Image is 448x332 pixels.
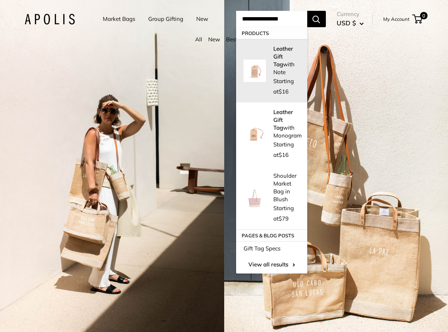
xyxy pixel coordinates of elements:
[195,36,202,43] a: All
[273,45,300,76] p: with Note
[273,172,300,203] p: Shoulder Market Bag in Blush
[103,14,135,24] a: Market Bags
[279,215,289,222] span: $79
[236,230,307,241] p: Pages & Blog posts
[383,15,410,23] a: My Account
[273,205,294,222] span: Starting at
[279,88,289,95] span: $16
[148,14,183,24] a: Group Gifting
[337,17,364,29] button: USD $
[273,108,302,139] p: with Monogram
[273,141,294,158] span: Starting at
[337,9,364,19] span: Currency
[244,187,266,209] img: Shoulder Market Bag in Blush
[236,256,307,273] a: View all results
[236,102,307,166] a: description_Make it yours with custom printed text Leather Gift Tagwith Monogram Starting at$16
[420,12,427,19] span: 0
[279,151,289,158] span: $16
[236,27,307,39] p: Products
[273,78,294,95] span: Starting at
[273,45,293,68] strong: Leather Gift Tag
[208,36,220,43] a: New
[196,14,208,24] a: New
[226,36,253,43] a: Bestsellers
[337,19,356,27] span: USD $
[307,11,326,27] button: Search
[236,166,307,230] a: Shoulder Market Bag in Blush Shoulder Market Bag in Blush Starting at$79
[236,11,307,27] input: Search...
[25,14,75,25] img: Apolis
[236,39,307,102] a: description_Make it yours with custom printed text Leather Gift Tagwith Note Starting at$16
[273,108,293,131] strong: Leather Gift Tag
[244,60,266,82] img: description_Make it yours with custom printed text
[413,15,422,23] a: 0
[244,123,266,145] img: description_Make it yours with custom printed text
[236,241,307,256] a: Gift Tag Specs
